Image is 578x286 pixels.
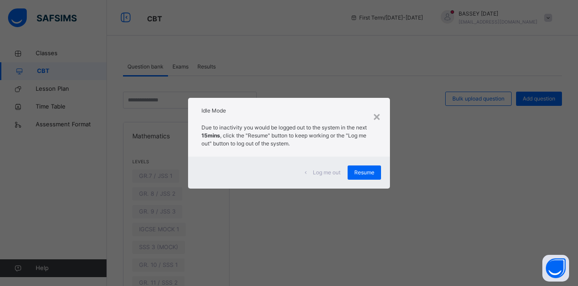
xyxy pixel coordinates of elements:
[313,169,340,177] span: Log me out
[201,124,377,148] p: Due to inactivity you would be logged out to the system in the next , click the "Resume" button t...
[201,107,377,115] h2: Idle Mode
[373,107,381,125] div: ×
[542,255,569,282] button: Open asap
[354,169,374,177] span: Resume
[201,132,220,139] strong: 15mins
